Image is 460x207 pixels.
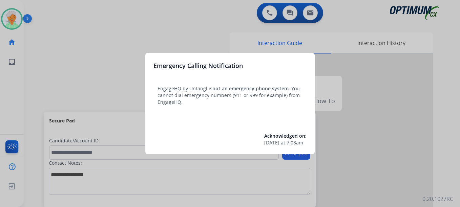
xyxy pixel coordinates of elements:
div: at [264,139,307,146]
h3: Emergency Calling Notification [153,61,243,70]
p: EngageHQ by Untangl is . You cannot dial emergency numbers (911 or 999 for example) from EngageHQ. [158,85,302,106]
p: 0.20.1027RC [422,195,453,203]
span: 7:08am [287,139,303,146]
span: not an emergency phone system [212,85,289,92]
span: Acknowledged on: [264,133,307,139]
span: [DATE] [264,139,279,146]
